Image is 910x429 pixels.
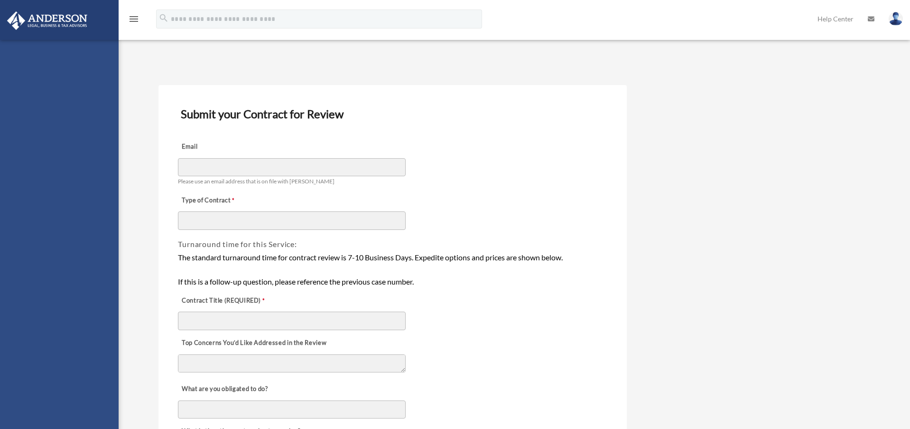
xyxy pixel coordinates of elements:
a: menu [128,17,139,25]
label: Top Concerns You’d Like Addressed in the Review [178,336,329,350]
img: User Pic [889,12,903,26]
label: Type of Contract [178,194,273,207]
img: Anderson Advisors Platinum Portal [4,11,90,30]
label: Email [178,141,273,154]
div: The standard turnaround time for contract review is 7-10 Business Days. Expedite options and pric... [178,251,607,288]
span: Please use an email address that is on file with [PERSON_NAME] [178,178,334,185]
i: search [158,13,169,23]
label: Contract Title (REQUIRED) [178,294,273,307]
h3: Submit your Contract for Review [177,104,608,124]
label: What are you obligated to do? [178,383,273,396]
span: Turnaround time for this Service: [178,239,297,248]
i: menu [128,13,139,25]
